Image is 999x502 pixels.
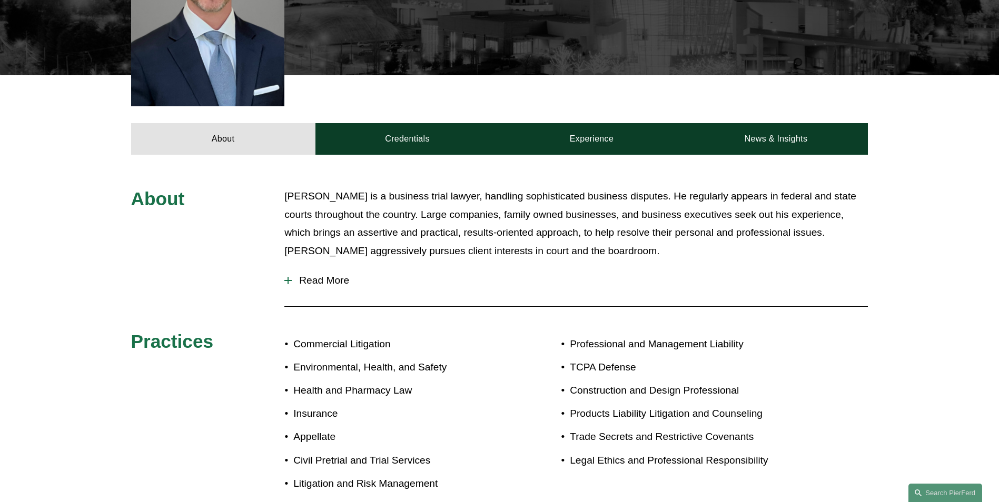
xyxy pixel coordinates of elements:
[293,405,499,423] p: Insurance
[570,451,807,470] p: Legal Ethics and Professional Responsibility
[284,187,868,260] p: [PERSON_NAME] is a business trial lawyer, handling sophisticated business disputes. He regularly ...
[500,123,684,155] a: Experience
[570,405,807,423] p: Products Liability Litigation and Counseling
[293,428,499,446] p: Appellate
[684,123,868,155] a: News & Insights
[284,267,868,294] button: Read More
[570,335,807,354] p: Professional and Management Liability
[292,275,868,286] span: Read More
[293,358,499,377] p: Environmental, Health, and Safety
[131,123,315,155] a: About
[131,188,185,209] span: About
[131,331,214,352] span: Practices
[570,358,807,377] p: TCPA Defense
[293,475,499,493] p: Litigation and Risk Management
[570,428,807,446] p: Trade Secrets and Restrictive Covenants
[293,335,499,354] p: Commercial Litigation
[908,484,982,502] a: Search this site
[315,123,500,155] a: Credentials
[570,381,807,400] p: Construction and Design Professional
[293,451,499,470] p: Civil Pretrial and Trial Services
[293,381,499,400] p: Health and Pharmacy Law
